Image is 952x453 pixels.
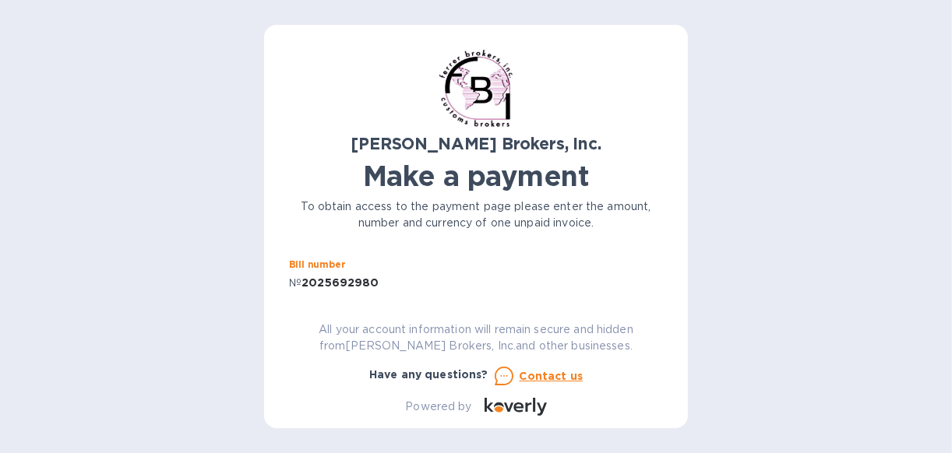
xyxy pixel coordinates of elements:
[289,160,663,192] h1: Make a payment
[405,399,471,415] p: Powered by
[369,368,488,381] b: Have any questions?
[520,370,584,382] u: Contact us
[351,134,601,153] b: [PERSON_NAME] Brokers, Inc.
[301,272,663,295] input: Enter bill number
[289,275,301,291] p: №
[289,198,663,231] p: To obtain access to the payment page please enter the amount, number and currency of one unpaid i...
[289,321,663,354] p: All your account information will remain secure and hidden from [PERSON_NAME] Brokers, Inc. and o...
[289,261,345,270] label: Bill number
